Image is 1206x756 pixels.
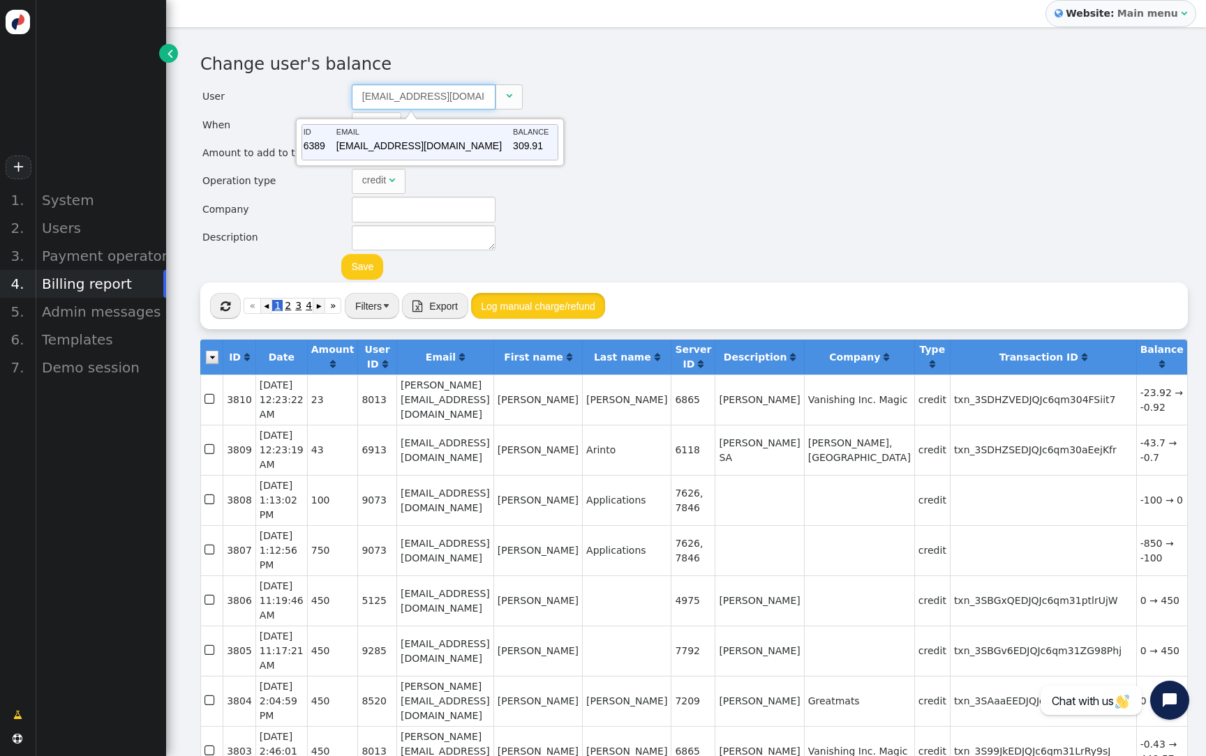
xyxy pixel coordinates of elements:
td: 8520 [357,676,396,726]
a:  [930,358,935,370]
a: ▸ [313,298,324,314]
b: Email [426,351,456,363]
td: 450 [307,626,358,676]
a:  [655,351,660,363]
span: [DATE] 1:12:56 PM [260,530,297,570]
span: [DATE] 11:17:21 AM [260,630,304,671]
span:  [1181,8,1187,18]
img: logo-icon.svg [6,10,30,34]
span: [DATE] 12:23:19 AM [260,430,304,470]
td: 450 [307,575,358,626]
button: Log manual charge/refund [471,293,604,318]
td: When [202,112,350,138]
span: Click to sort [884,352,889,362]
a: « [244,298,261,314]
div: System [35,186,166,214]
span: Click to sort [1159,359,1165,369]
td: [PERSON_NAME] [715,375,803,425]
td: txn_3SDHZVEDJQJc6qm304FSiit7 [950,375,1136,425]
td: EMAIL [336,126,512,138]
td: 5125 [357,575,396,626]
td: [PERSON_NAME] [493,425,582,475]
div: Billing report [35,270,166,298]
td: credit [914,475,950,525]
a:  [244,351,250,363]
td: 750 [307,525,358,575]
td: 43 [307,425,358,475]
td: -23.92 → -0.92 [1136,375,1187,425]
td: credit [914,425,950,475]
td: [PERSON_NAME] [493,626,582,676]
a:  [459,351,465,363]
span:  [13,734,22,743]
td: Greatmats [804,676,914,726]
td: 4975 [671,575,715,626]
a:  [567,351,572,363]
td: 3804 [223,676,255,726]
td: [EMAIL_ADDRESS][DOMAIN_NAME] [396,475,493,525]
td: [PERSON_NAME] [715,676,803,726]
b: Date [269,351,295,363]
span: [DATE] 12:23:22 AM [260,379,304,420]
img: trigger_black.png [384,304,389,308]
td: Applications [582,525,671,575]
b: Transaction ID [999,351,1078,363]
span: Export [429,301,457,312]
span: Click to sort [930,359,935,369]
span: Click to sort [567,352,572,362]
span:  [167,46,173,61]
b: ID [229,351,241,363]
td: [EMAIL_ADDRESS][DOMAIN_NAME] [396,525,493,575]
h3: Change user's balance [200,52,1172,77]
td: -43.7 → -0.7 [1136,425,1187,475]
span:  [204,390,217,409]
td: Operation type [202,168,350,195]
span:  [204,691,217,710]
td: 3807 [223,525,255,575]
span: [DATE] 1:13:02 PM [260,480,297,520]
td: Company [202,196,350,222]
a:  [382,358,388,370]
a:  [1159,358,1165,370]
span:  [506,91,512,100]
td: [EMAIL_ADDRESS][DOMAIN_NAME] [336,139,512,158]
td: [PERSON_NAME] [715,575,803,626]
b: User ID [365,344,390,370]
a:  [698,358,703,370]
div: credit [362,173,386,188]
div: Payment operators [35,242,166,270]
td: [PERSON_NAME][EMAIL_ADDRESS][DOMAIN_NAME] [396,676,493,726]
td: 0 → 450 [1136,676,1187,726]
span: 2 [283,300,293,311]
td: Amount to add to the balance [202,139,350,166]
td: Applications [582,475,671,525]
a:  [330,358,336,370]
span:  [204,641,217,660]
span:  [204,440,217,459]
b: Description [724,351,787,363]
span:  [389,175,395,185]
td: 6865 [671,375,715,425]
td: 450 [307,676,358,726]
span: 1 [272,300,283,311]
b: First name [504,351,563,363]
td: 7209 [671,676,715,726]
td: User [202,84,350,110]
span: Click to sort [330,359,336,369]
td: 9073 [357,475,396,525]
td: 100 [307,475,358,525]
span: [DATE] 2:04:59 PM [260,681,297,721]
td: [EMAIL_ADDRESS][DOMAIN_NAME] [396,626,493,676]
td: 8013 [357,375,396,425]
td: 6118 [671,425,715,475]
td: 9285 [357,626,396,676]
td: credit [914,676,950,726]
td: 7626, 7846 [671,475,715,525]
a: » [325,298,342,314]
b: Last name [594,351,651,363]
a:  [884,351,889,363]
td: txn_3SDHZSEDJQJc6qm30aEejKfr [950,425,1136,475]
td: ID [304,126,335,138]
td: [PERSON_NAME], [GEOGRAPHIC_DATA] [804,425,914,475]
span: 4 [304,300,314,311]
